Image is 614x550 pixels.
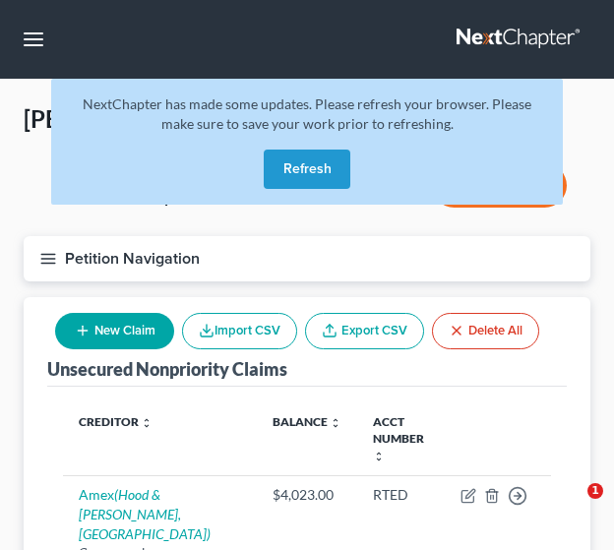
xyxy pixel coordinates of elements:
[547,483,594,530] iframe: Intercom live chat
[24,104,210,133] span: [PERSON_NAME]
[587,483,603,499] span: 1
[141,417,153,429] i: unfold_more
[373,485,429,505] div: RTED
[432,313,539,349] button: Delete All
[24,236,590,281] button: Petition Navigation
[273,414,341,429] a: Balance unfold_more
[79,486,211,542] a: Amex(Hood & [PERSON_NAME], [GEOGRAPHIC_DATA])
[330,417,341,429] i: unfold_more
[264,150,350,189] button: Refresh
[182,313,297,349] button: Import CSV
[273,485,341,505] div: $4,023.00
[47,357,287,381] div: Unsecured Nonpriority Claims
[83,95,531,132] span: NextChapter has made some updates. Please refresh your browser. Please make sure to save your wor...
[79,486,211,542] i: (Hood & [PERSON_NAME], [GEOGRAPHIC_DATA])
[79,414,153,429] a: Creditor unfold_more
[55,313,174,349] button: New Claim
[373,451,385,462] i: unfold_more
[305,313,424,349] a: Export CSV
[373,414,424,462] a: Acct Number unfold_more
